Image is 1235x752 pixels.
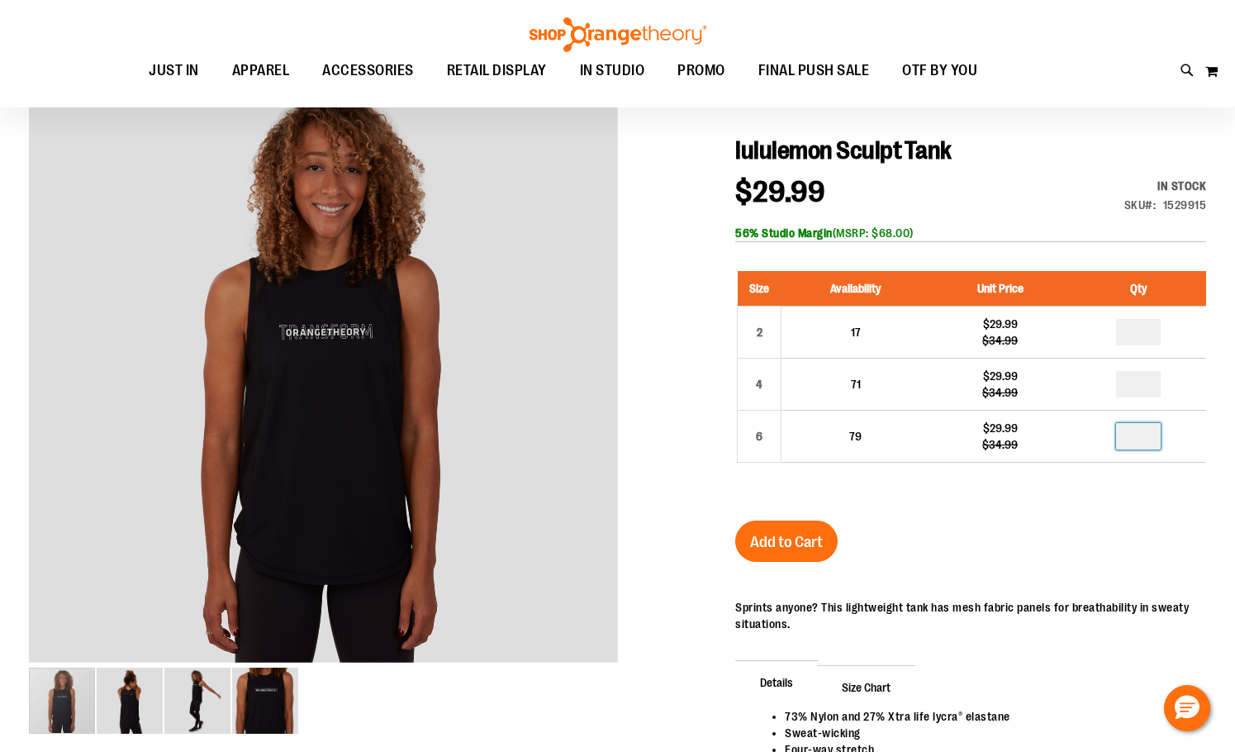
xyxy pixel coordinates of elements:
img: Alternate image #2 for 1529915 [164,668,230,734]
div: image 4 of 4 [232,666,298,735]
div: 1529915 [1163,197,1207,213]
div: image 3 of 4 [164,666,232,735]
a: RETAIL DISPLAY [430,52,563,90]
span: lululemon Sculpt Tank [735,136,952,164]
span: IN STUDIO [580,52,645,89]
a: APPAREL [216,52,306,89]
span: ACCESSORIES [322,52,414,89]
div: Sprints anyone? This lightweight tank has mesh fabric panels for breathability in sweaty situations. [735,599,1206,632]
th: Size [738,271,781,307]
div: 4 [747,372,772,397]
span: FINAL PUSH SALE [758,52,870,89]
a: ACCESSORIES [306,52,430,90]
div: 6 [747,424,772,449]
span: RETAIL DISPLAY [447,52,547,89]
span: PROMO [677,52,725,89]
li: 73% Nylon and 27% Xtra life lycra® elastane [785,708,1190,725]
th: Qty [1070,271,1206,307]
span: JUST IN [149,52,199,89]
div: image 2 of 4 [97,666,164,735]
img: Shop Orangetheory [527,17,709,52]
div: Product image for lululemon Sculpt Tank [29,77,618,666]
span: $29.99 [735,175,824,209]
div: image 1 of 4 [29,666,97,735]
li: Sweat-wicking [785,725,1190,741]
div: carousel [29,77,618,735]
button: Hello, have a question? Let’s chat. [1164,685,1210,731]
div: $29.99 [938,316,1062,332]
div: (MSRP: $68.00) [735,225,1206,241]
span: Add to Cart [750,533,823,551]
b: 56% Studio Margin [735,226,833,240]
div: $34.99 [938,436,1062,453]
span: Size Chart [817,665,915,708]
a: IN STUDIO [563,52,662,90]
div: $29.99 [938,368,1062,384]
div: In stock [1124,178,1207,194]
a: OTF BY YOU [886,52,994,90]
th: Unit Price [930,271,1070,307]
a: PROMO [661,52,742,90]
th: Availability [781,271,930,307]
div: $34.99 [938,332,1062,349]
a: JUST IN [132,52,216,90]
div: Availability [1124,178,1207,194]
span: 79 [849,430,862,443]
img: Alternate image #1 for 1529915 [97,668,163,734]
img: Alternate image #3 for 1529915 [232,668,298,734]
button: Add to Cart [735,521,838,562]
span: APPAREL [232,52,290,89]
span: 17 [851,326,861,339]
span: Details [735,660,818,703]
img: Product image for lululemon Sculpt Tank [29,74,618,664]
div: $34.99 [938,384,1062,401]
div: 2 [747,320,772,345]
a: FINAL PUSH SALE [742,52,886,90]
div: $29.99 [938,420,1062,436]
strong: SKU [1124,198,1157,212]
span: 71 [851,378,861,391]
span: OTF BY YOU [902,52,977,89]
